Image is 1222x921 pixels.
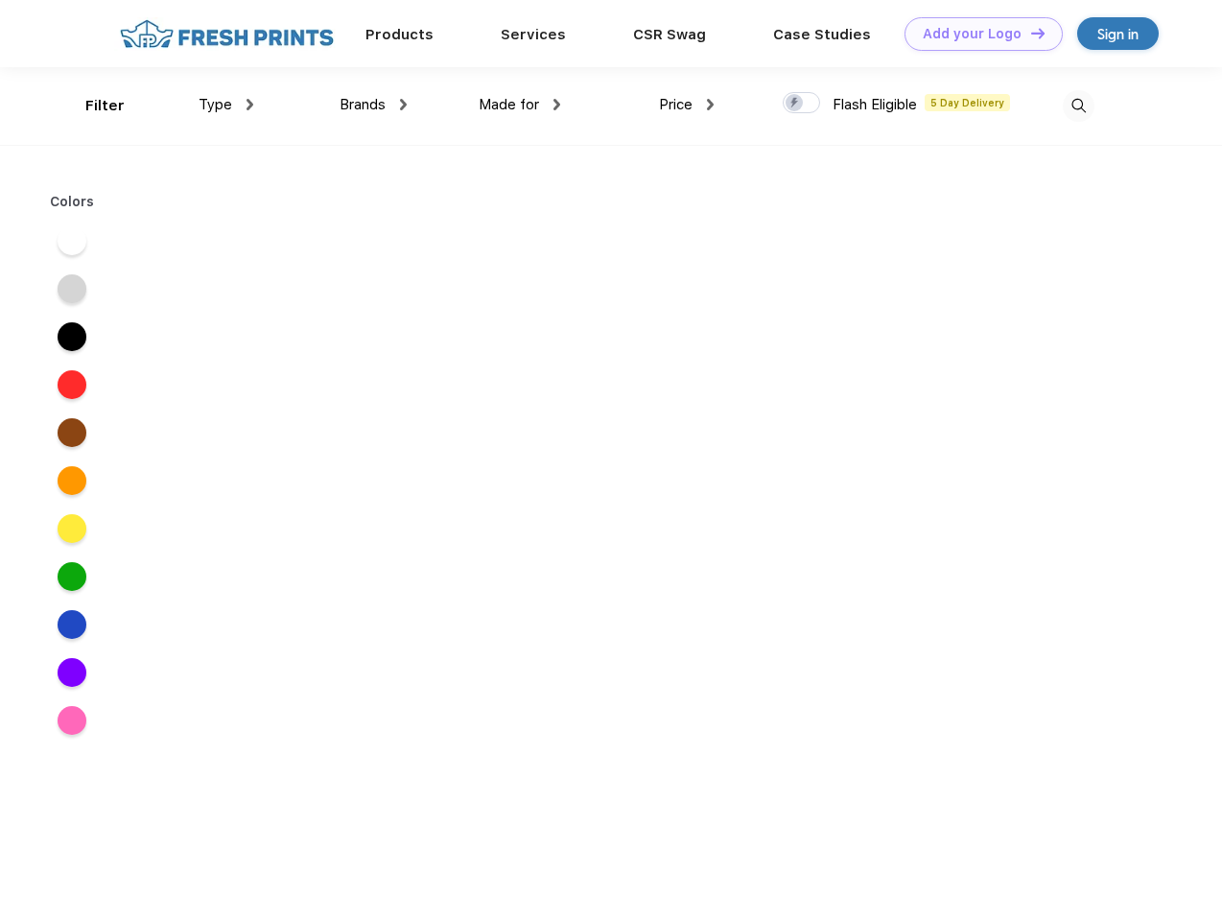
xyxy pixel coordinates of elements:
img: desktop_search.svg [1063,90,1094,122]
img: DT [1031,28,1045,38]
img: fo%20logo%202.webp [114,17,340,51]
img: dropdown.png [247,99,253,110]
span: Brands [340,96,386,113]
span: Price [659,96,693,113]
a: Products [365,26,434,43]
span: Made for [479,96,539,113]
span: Type [199,96,232,113]
a: Sign in [1077,17,1159,50]
div: Add your Logo [923,26,1022,42]
a: CSR Swag [633,26,706,43]
a: Services [501,26,566,43]
img: dropdown.png [553,99,560,110]
img: dropdown.png [707,99,714,110]
img: dropdown.png [400,99,407,110]
div: Sign in [1097,23,1139,45]
span: Flash Eligible [833,96,917,113]
div: Colors [35,192,109,212]
div: Filter [85,95,125,117]
span: 5 Day Delivery [925,94,1010,111]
